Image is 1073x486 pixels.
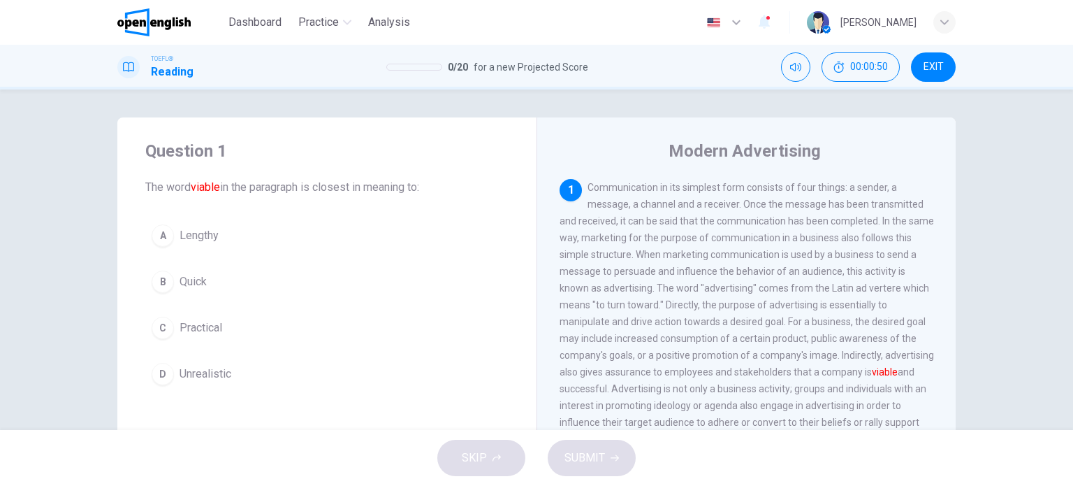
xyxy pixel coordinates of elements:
button: Practice [293,10,357,35]
h4: Modern Advertising [669,140,821,162]
span: Lengthy [180,227,219,244]
span: TOEFL® [151,54,173,64]
div: [PERSON_NAME] [840,14,917,31]
button: ALengthy [145,218,509,253]
img: Profile picture [807,11,829,34]
span: Analysis [368,14,410,31]
span: Practical [180,320,222,336]
span: The word in the paragraph is closest in meaning to: [145,179,509,196]
button: Analysis [363,10,416,35]
div: A [152,224,174,247]
a: OpenEnglish logo [117,8,223,36]
div: 1 [560,179,582,201]
button: BQuick [145,264,509,299]
div: C [152,317,174,339]
span: Dashboard [228,14,282,31]
button: 00:00:50 [822,52,900,82]
span: Practice [298,14,339,31]
img: en [705,17,722,28]
div: Mute [781,52,810,82]
span: Communication in its simplest form consists of four things: a sender, a message, a channel and a ... [560,182,934,445]
button: CPractical [145,310,509,345]
span: Unrealistic [180,366,231,383]
button: DUnrealistic [145,357,509,392]
span: 0 / 20 [448,59,468,76]
span: for a new Projected Score [474,59,588,76]
font: viable [872,366,898,378]
h4: Question 1 [145,140,509,162]
div: B [152,271,174,293]
font: viable [191,180,220,194]
span: EXIT [924,62,944,73]
button: Dashboard [223,10,287,35]
div: D [152,363,174,385]
span: Quick [180,273,207,290]
span: 00:00:50 [850,62,888,73]
img: OpenEnglish logo [117,8,191,36]
div: Hide [822,52,900,82]
h1: Reading [151,64,194,80]
button: EXIT [911,52,956,82]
